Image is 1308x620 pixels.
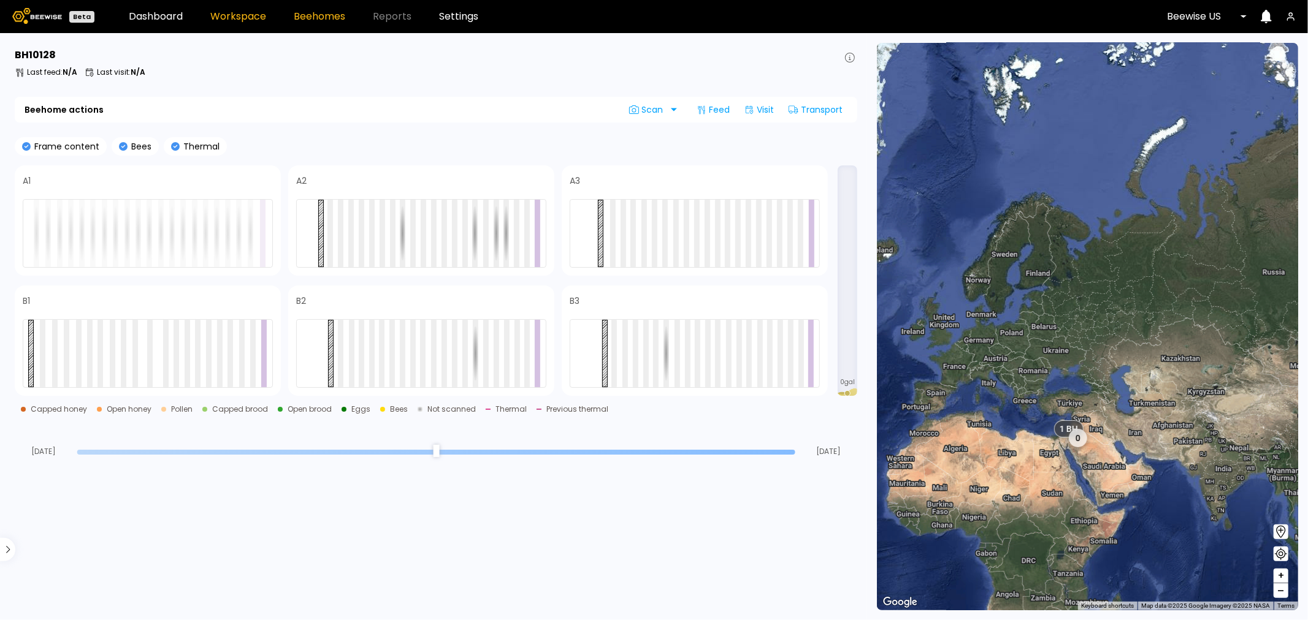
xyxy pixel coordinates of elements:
b: N/A [131,67,145,77]
a: Settings [439,12,478,21]
span: + [1277,568,1285,583]
div: Open honey [107,406,151,413]
div: Capped honey [31,406,87,413]
div: Transport [784,100,847,119]
div: 0 [1068,429,1087,447]
span: Scan [629,105,667,115]
span: Reports [373,12,411,21]
span: – [1278,583,1285,599]
span: 0 gal [840,379,855,385]
div: Pollen [171,406,193,413]
button: + [1274,569,1288,583]
div: Previous thermal [546,406,608,413]
b: N/A [63,67,77,77]
img: Beewise logo [12,8,62,24]
div: Thermal [495,406,527,413]
span: [DATE] [15,448,72,455]
h4: A3 [570,176,580,185]
p: Last visit : [97,69,145,76]
div: Open brood [288,406,332,413]
h4: A1 [23,176,31,185]
a: Open this area in Google Maps (opens a new window) [880,594,920,610]
p: Last feed : [27,69,77,76]
a: Terms (opens in new tab) [1277,602,1295,609]
button: Keyboard shortcuts [1081,602,1134,610]
h4: A2 [296,176,307,185]
div: Capped brood [212,406,268,413]
p: Bees [128,142,151,151]
div: Bees [390,406,408,413]
span: [DATE] [800,448,857,455]
div: Beta [69,11,94,23]
h4: B2 [296,297,306,305]
p: Frame content [31,142,99,151]
h4: B3 [570,297,579,305]
a: Workspace [210,12,266,21]
div: Visit [740,100,779,119]
span: Map data ©2025 Google Imagery ©2025 NASA [1141,602,1270,609]
img: Google [880,594,920,610]
a: Beehomes [294,12,345,21]
h4: B1 [23,297,30,305]
p: Thermal [180,142,220,151]
span: 1 BH [1059,423,1077,434]
b: Beehome actions [25,105,104,114]
div: Eggs [351,406,370,413]
div: Feed [692,100,735,119]
a: Dashboard [129,12,183,21]
h3: BH 10128 [15,50,56,60]
button: – [1274,583,1288,598]
div: Not scanned [427,406,476,413]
